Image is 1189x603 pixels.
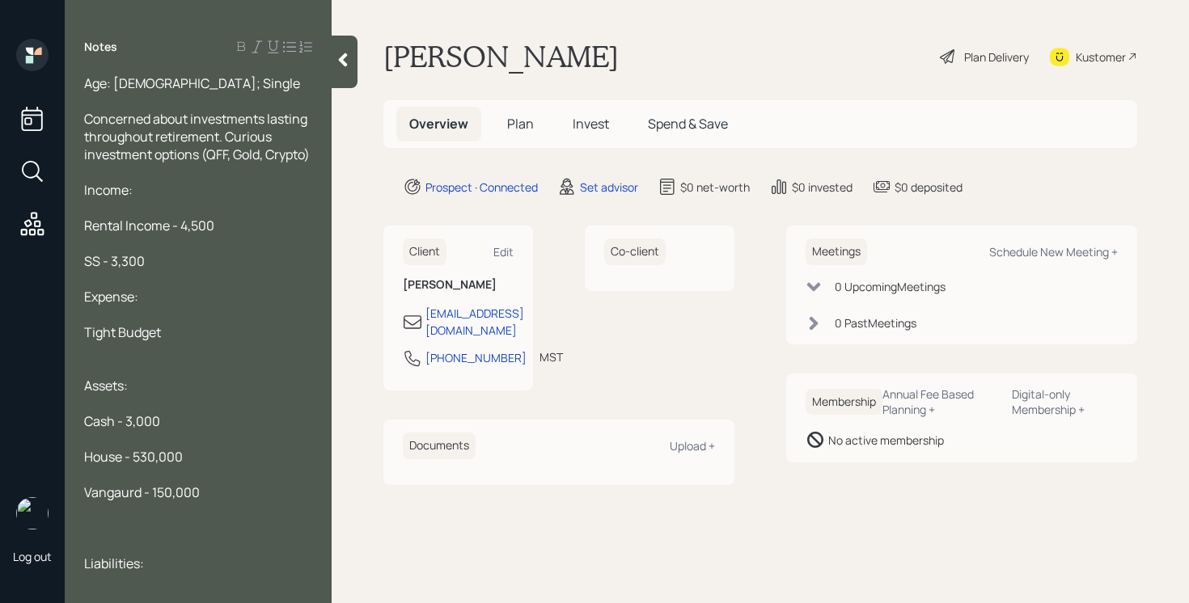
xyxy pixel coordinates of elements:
[792,179,853,196] div: $0 invested
[1012,386,1118,417] div: Digital-only Membership +
[835,314,916,331] div: 0 Past Meeting s
[425,179,538,196] div: Prospect · Connected
[84,181,133,199] span: Income:
[670,438,715,453] div: Upload +
[84,377,128,394] span: Assets:
[84,110,310,163] span: Concerned about investments lasting throughout retirement. Curious investment options (QFF, Gold,...
[539,348,563,365] div: MST
[895,179,963,196] div: $0 deposited
[16,497,49,529] img: retirable_logo.png
[84,217,214,234] span: Rental Income - 4,500
[403,278,514,292] h6: [PERSON_NAME]
[604,238,666,265] h6: Co-client
[493,244,514,259] div: Edit
[84,288,138,306] span: Expense:
[425,349,527,366] div: [PHONE_NUMBER]
[403,238,446,265] h6: Client
[507,115,534,133] span: Plan
[964,48,1029,65] div: Plan Delivery
[84,555,144,572] span: Liabilities:
[409,115,468,133] span: Overview
[84,74,300,92] span: Age: [DEMOGRAPHIC_DATA]; Single
[84,483,200,501] span: Vangaurd - 150,000
[580,179,638,196] div: Set advisor
[84,252,145,270] span: SS - 3,300
[648,115,728,133] span: Spend & Save
[680,179,750,196] div: $0 net-worth
[383,39,619,74] h1: [PERSON_NAME]
[403,432,476,459] h6: Documents
[84,323,161,341] span: Tight Budget
[806,238,867,265] h6: Meetings
[828,432,944,449] div: No active membership
[806,389,882,415] h6: Membership
[84,412,160,430] span: Cash - 3,000
[882,386,999,417] div: Annual Fee Based Planning +
[84,448,183,466] span: House - 530,000
[1076,48,1126,65] div: Kustomer
[13,549,52,564] div: Log out
[425,305,524,339] div: [EMAIL_ADDRESS][DOMAIN_NAME]
[989,244,1118,259] div: Schedule New Meeting +
[573,115,609,133] span: Invest
[835,278,946,295] div: 0 Upcoming Meeting s
[84,39,117,55] label: Notes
